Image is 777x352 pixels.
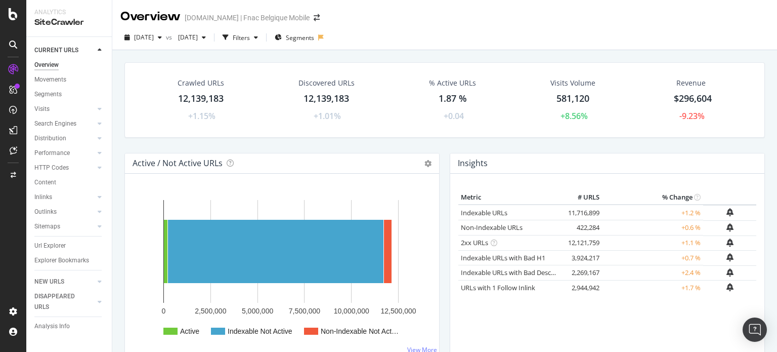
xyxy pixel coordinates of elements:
[34,291,85,312] div: DISAPPEARED URLS
[726,208,733,216] div: bell-plus
[556,92,589,105] div: 581,120
[34,119,76,129] div: Search Engines
[242,307,273,315] text: 5,000,000
[676,78,706,88] span: Revenue
[178,92,224,105] div: 12,139,183
[743,318,767,342] div: Open Intercom Messenger
[34,241,105,251] a: Url Explorer
[562,250,602,265] td: 3,924,217
[34,119,95,129] a: Search Engines
[34,133,66,144] div: Distribution
[562,265,602,281] td: 2,269,167
[34,148,95,159] a: Performance
[162,307,166,315] text: 0
[166,33,174,42] span: vs
[120,29,166,46] button: [DATE]
[560,110,588,122] div: +8.56%
[461,223,523,232] a: Non-Indexable URLs
[195,307,226,315] text: 2,500,000
[34,45,95,56] a: CURRENT URLS
[424,160,431,167] i: Options
[334,307,369,315] text: 10,000,000
[34,148,70,159] div: Performance
[34,192,52,203] div: Inlinks
[298,78,355,88] div: Discovered URLs
[34,17,104,28] div: SiteCrawler
[34,221,95,232] a: Sitemaps
[602,280,703,295] td: +1.7 %
[439,92,467,105] div: 1.87 %
[602,250,703,265] td: +0.7 %
[34,177,105,188] a: Content
[34,163,69,173] div: HTTP Codes
[174,29,210,46] button: [DATE]
[34,177,56,188] div: Content
[34,255,89,266] div: Explorer Bookmarks
[314,110,341,122] div: +1.01%
[562,220,602,236] td: 422,284
[34,207,57,217] div: Outlinks
[34,277,64,287] div: NEW URLS
[444,110,464,122] div: +0.04
[321,327,399,335] text: Non-Indexable Not Act…
[134,33,154,42] span: 2025 Sep. 5th
[461,208,507,217] a: Indexable URLs
[174,33,198,42] span: 2025 Jul. 5th
[304,92,349,105] div: 12,139,183
[219,29,262,46] button: Filters
[562,205,602,220] td: 11,716,899
[674,92,712,104] span: $296,604
[289,307,320,315] text: 7,500,000
[271,29,318,46] button: Segments
[562,280,602,295] td: 2,944,942
[228,327,292,335] text: Indexable Not Active
[34,133,95,144] a: Distribution
[314,14,320,21] div: arrow-right-arrow-left
[34,241,66,251] div: Url Explorer
[726,283,733,291] div: bell-plus
[602,205,703,220] td: +1.2 %
[34,255,105,266] a: Explorer Bookmarks
[562,190,602,205] th: # URLS
[34,60,105,70] a: Overview
[180,327,199,335] text: Active
[34,277,95,287] a: NEW URLS
[34,74,105,85] a: Movements
[34,104,50,114] div: Visits
[34,60,59,70] div: Overview
[34,89,105,100] a: Segments
[185,13,310,23] div: [DOMAIN_NAME] | Fnac Belgique Mobile
[458,157,488,170] h4: Insights
[34,89,62,100] div: Segments
[461,283,535,292] a: URLs with 1 Follow Inlink
[34,104,95,114] a: Visits
[34,321,105,332] a: Analysis Info
[602,236,703,251] td: +1.1 %
[679,110,705,122] div: -9.23%
[726,239,733,247] div: bell-plus
[34,45,78,56] div: CURRENT URLS
[188,110,215,122] div: +1.15%
[120,8,181,25] div: Overview
[458,190,562,205] th: Metric
[34,8,104,17] div: Analytics
[34,74,66,85] div: Movements
[133,157,223,170] h4: Active / Not Active URLs
[233,33,250,42] div: Filters
[34,221,60,232] div: Sitemaps
[562,236,602,251] td: 12,121,759
[461,268,571,277] a: Indexable URLs with Bad Description
[461,253,545,262] a: Indexable URLs with Bad H1
[461,238,488,247] a: 2xx URLs
[726,253,733,261] div: bell-plus
[380,307,416,315] text: 12,500,000
[133,190,427,348] svg: A chart.
[178,78,224,88] div: Crawled URLs
[34,192,95,203] a: Inlinks
[34,321,70,332] div: Analysis Info
[602,190,703,205] th: % Change
[726,223,733,231] div: bell-plus
[286,33,314,42] span: Segments
[726,268,733,277] div: bell-plus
